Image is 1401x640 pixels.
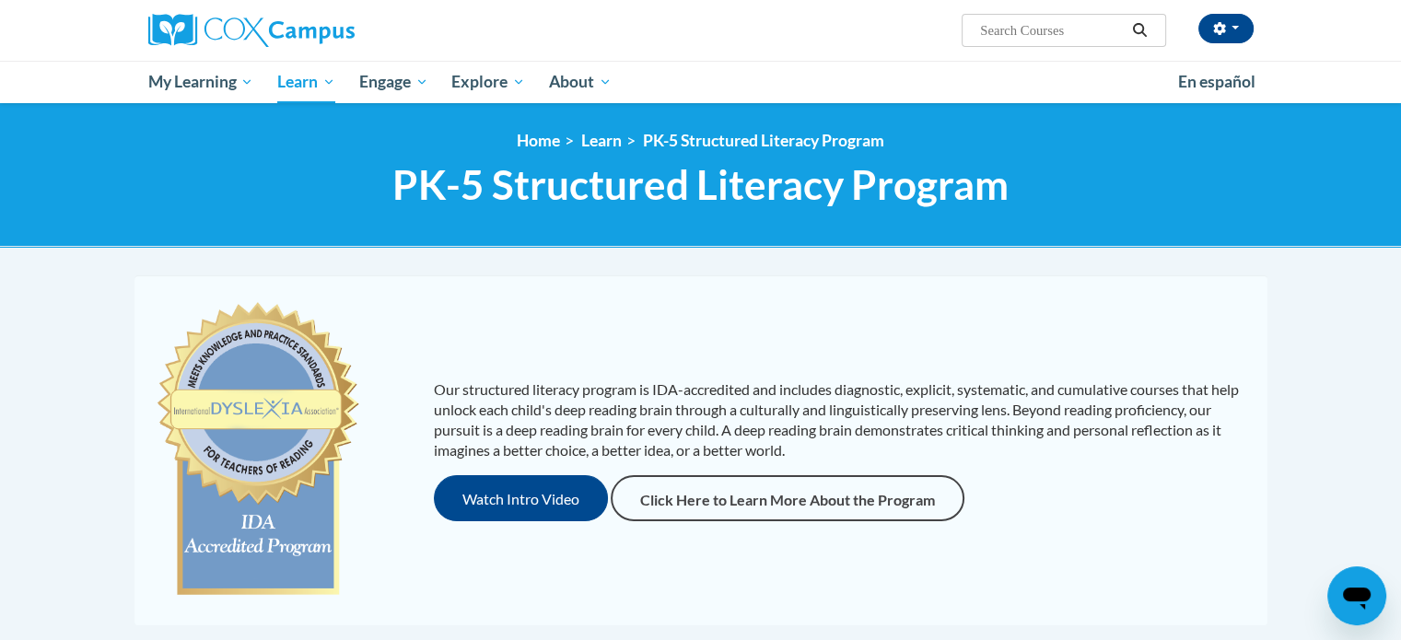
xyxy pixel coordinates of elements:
[153,294,364,607] img: c477cda6-e343-453b-bfce-d6f9e9818e1c.png
[978,19,1126,41] input: Search Courses
[265,61,347,103] a: Learn
[347,61,440,103] a: Engage
[148,14,355,47] img: Cox Campus
[1126,19,1153,41] button: Search
[549,71,612,93] span: About
[359,71,428,93] span: Engage
[1178,72,1255,91] span: En español
[1198,14,1254,43] button: Account Settings
[1166,63,1267,101] a: En español
[439,61,537,103] a: Explore
[121,61,1281,103] div: Main menu
[277,71,335,93] span: Learn
[392,160,1009,209] span: PK-5 Structured Literacy Program
[434,475,608,521] button: Watch Intro Video
[643,131,884,150] a: PK-5 Structured Literacy Program
[434,379,1249,460] p: Our structured literacy program is IDA-accredited and includes diagnostic, explicit, systematic, ...
[537,61,624,103] a: About
[136,61,266,103] a: My Learning
[1327,566,1386,625] iframe: Button to launch messaging window
[148,14,498,47] a: Cox Campus
[611,475,964,521] a: Click Here to Learn More About the Program
[517,131,560,150] a: Home
[147,71,253,93] span: My Learning
[581,131,622,150] a: Learn
[451,71,525,93] span: Explore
